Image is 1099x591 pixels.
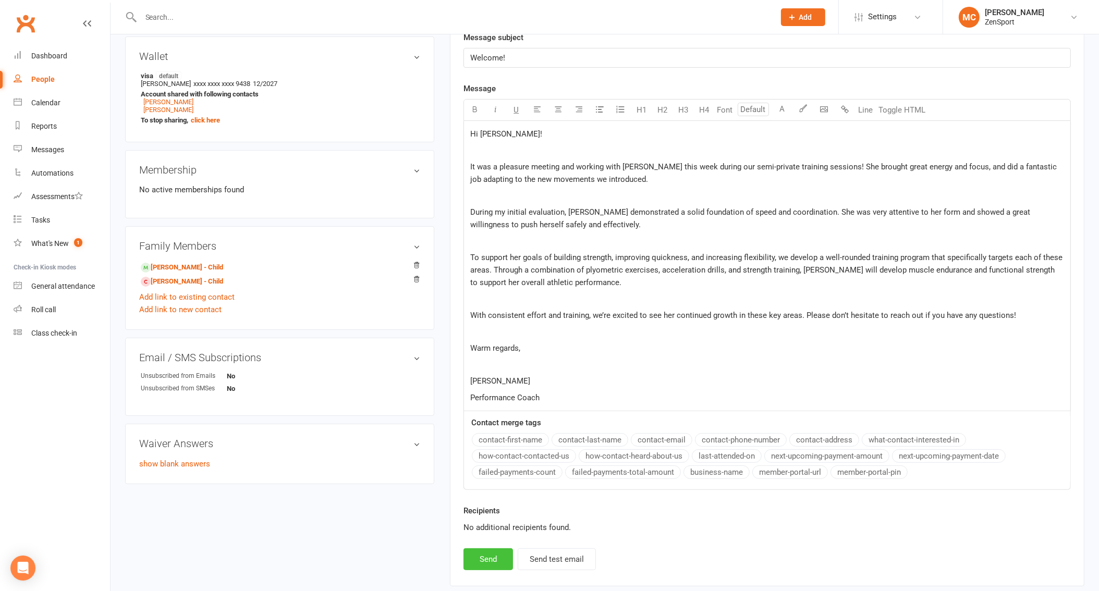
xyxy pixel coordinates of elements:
div: Messages [31,145,64,154]
button: failed-payments-count [472,465,563,479]
button: H4 [693,100,714,120]
div: Automations [31,169,74,177]
div: Assessments [31,192,83,201]
button: Font [714,100,735,120]
div: Open Intercom Messenger [10,556,35,581]
button: contact-address [789,433,859,447]
button: member-portal-url [752,465,828,479]
button: next-upcoming-payment-amount [764,449,889,463]
span: Welcome! [470,53,505,63]
div: Roll call [31,305,56,314]
a: Tasks [14,208,110,232]
button: next-upcoming-payment-date [892,449,1006,463]
a: click here [191,116,220,124]
li: [PERSON_NAME] [139,70,420,126]
a: Reports [14,115,110,138]
p: No active memberships found [139,183,420,196]
a: Class kiosk mode [14,322,110,345]
a: [PERSON_NAME] - Child [141,262,223,273]
h3: Membership [139,164,420,176]
span: During my initial evaluation, [PERSON_NAME] demonstrated a solid foundation of speed and coordina... [470,207,1032,229]
div: Unsubscribed from SMSes [141,384,227,393]
div: ZenSport [985,17,1044,27]
div: Unsubscribed from Emails [141,371,227,381]
button: A [772,100,792,120]
strong: No [227,385,287,392]
label: Recipients [463,504,500,517]
a: Dashboard [14,44,110,68]
div: Class check-in [31,329,77,337]
button: Add [781,8,825,26]
div: [PERSON_NAME] [985,8,1044,17]
div: People [31,75,55,83]
button: U [506,100,527,120]
div: General attendance [31,282,95,290]
h3: Waiver Answers [139,438,420,449]
span: Warm regards, [470,343,520,353]
span: 12/2027 [253,80,277,88]
button: H1 [631,100,652,120]
a: [PERSON_NAME] [143,98,193,106]
a: General attendance kiosk mode [14,275,110,298]
span: It was a pleasure meeting and working with [PERSON_NAME] this week during our semi-private traini... [470,162,1059,184]
button: failed-payments-total-amount [565,465,681,479]
button: contact-first-name [472,433,549,447]
a: [PERSON_NAME] [143,106,193,114]
button: Toggle HTML [876,100,928,120]
a: Automations [14,162,110,185]
strong: No [227,372,287,380]
button: last-attended-on [692,449,762,463]
a: Clubworx [13,10,39,36]
div: Dashboard [31,52,67,60]
h3: Wallet [139,51,420,62]
span: Hi [PERSON_NAME]! [470,129,542,139]
label: Message [463,82,496,95]
span: default [156,71,181,80]
input: Search... [138,10,767,24]
strong: visa [141,71,415,80]
button: H3 [673,100,693,120]
button: contact-last-name [552,433,628,447]
span: To support her goals of building strength, improving quickness, and increasing flexibility, we de... [470,253,1065,287]
a: Add link to new contact [139,303,222,316]
a: Calendar [14,91,110,115]
a: Roll call [14,298,110,322]
span: With consistent effort and training, we’re excited to see her continued growth in these key areas... [470,311,1016,320]
div: No additional recipients found. [463,521,1071,534]
a: Assessments [14,185,110,208]
a: People [14,68,110,91]
a: [PERSON_NAME] - Child [141,276,223,287]
a: Add link to existing contact [139,291,235,303]
span: xxxx xxxx xxxx 9438 [193,80,250,88]
div: Tasks [31,216,50,224]
a: Messages [14,138,110,162]
div: What's New [31,239,69,248]
button: Line [855,100,876,120]
strong: Account shared with following contacts [141,90,415,98]
h3: Family Members [139,240,420,252]
span: 1 [74,238,82,247]
label: Message subject [463,31,523,44]
button: how-contact-heard-about-us [579,449,689,463]
h3: Email / SMS Subscriptions [139,352,420,363]
a: What's New1 [14,232,110,255]
span: Add [799,13,812,21]
strong: To stop sharing, [141,116,415,124]
div: Calendar [31,98,60,107]
button: how-contact-contacted-us [472,449,576,463]
label: Contact merge tags [471,416,541,429]
button: Send [463,548,513,570]
a: show blank answers [139,459,210,469]
button: business-name [683,465,750,479]
input: Default [738,103,769,116]
button: H2 [652,100,673,120]
div: Reports [31,122,57,130]
button: contact-phone-number [695,433,787,447]
button: member-portal-pin [831,465,908,479]
div: MC [959,7,980,28]
button: Send test email [518,548,596,570]
button: what-contact-interested-in [862,433,966,447]
span: U [514,105,519,115]
span: [PERSON_NAME] [470,376,530,386]
span: Settings [868,5,897,29]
